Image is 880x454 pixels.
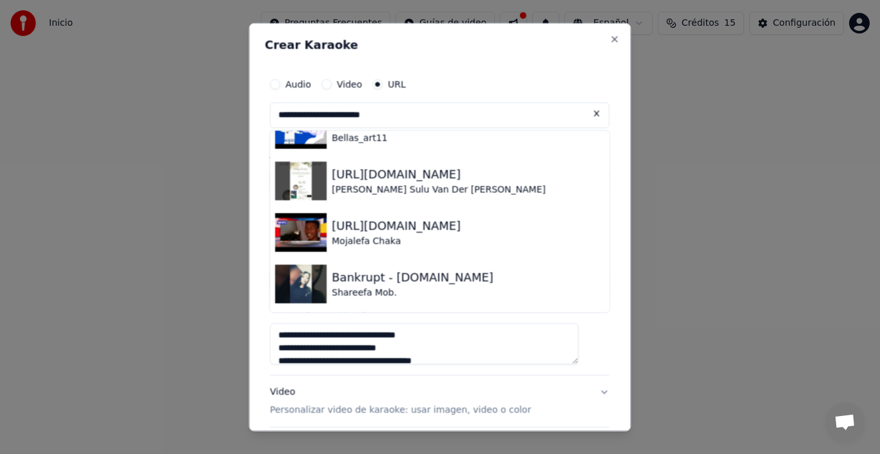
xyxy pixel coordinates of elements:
div: Shareefa Mob. [332,286,493,299]
div: [URL][DOMAIN_NAME] [332,165,546,183]
div: Video [270,386,531,417]
h2: Crear Karaoke [265,39,615,50]
div: LetrasProporciona letras de canciones o selecciona un modelo de auto letras [270,255,609,375]
img: https://m.soundcloud.com/user-424069602 [275,213,327,251]
img: Bankrupt - m.soundcloud.com [275,264,327,303]
label: Modelo de Sincronización [494,255,610,264]
div: Bankrupt - [DOMAIN_NAME] [332,268,493,286]
p: La URL debe ser una URL válida [270,133,609,146]
div: [URL][DOMAIN_NAME] [332,216,461,234]
button: VideoPersonalizar video de karaoke: usar imagen, video o color [270,375,609,427]
label: Audio [285,79,311,88]
img: https://m.soundcloud.com/download [275,161,327,200]
label: URL [388,79,406,88]
p: Personalizar video de karaoke: usar imagen, video o color [270,404,531,417]
label: Título [270,156,609,165]
label: Video [337,79,362,88]
div: Bellas_art11 [332,131,563,144]
div: [PERSON_NAME] Sulu Van Der [PERSON_NAME] [332,183,546,196]
div: Mojalefa Chaka [332,234,461,247]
